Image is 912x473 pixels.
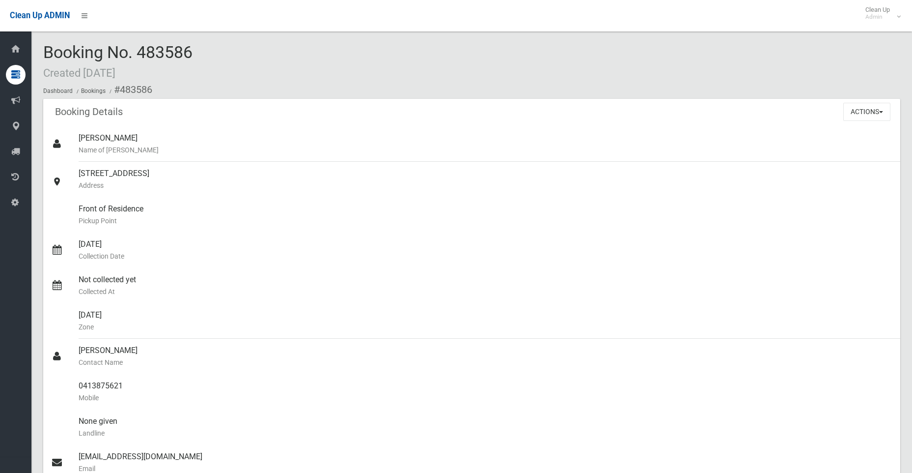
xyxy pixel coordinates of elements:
[79,410,892,445] div: None given
[10,11,70,20] span: Clean Up ADMIN
[79,144,892,156] small: Name of [PERSON_NAME]
[79,250,892,262] small: Collection Date
[81,88,106,94] a: Bookings
[79,162,892,197] div: [STREET_ADDRESS]
[79,286,892,297] small: Collected At
[107,81,152,99] li: #483586
[79,356,892,368] small: Contact Name
[79,126,892,162] div: [PERSON_NAME]
[79,268,892,303] div: Not collected yet
[79,321,892,333] small: Zone
[43,88,73,94] a: Dashboard
[43,102,135,121] header: Booking Details
[843,103,890,121] button: Actions
[79,233,892,268] div: [DATE]
[43,42,193,81] span: Booking No. 483586
[79,303,892,339] div: [DATE]
[79,427,892,439] small: Landline
[79,339,892,374] div: [PERSON_NAME]
[865,13,890,21] small: Admin
[860,6,900,21] span: Clean Up
[43,66,115,79] small: Created [DATE]
[79,392,892,404] small: Mobile
[79,197,892,233] div: Front of Residence
[79,179,892,191] small: Address
[79,215,892,227] small: Pickup Point
[79,374,892,410] div: 0413875621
